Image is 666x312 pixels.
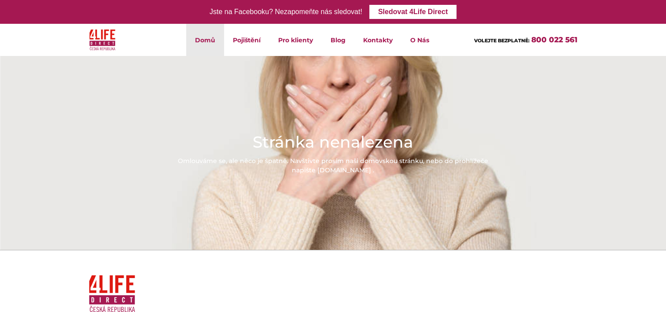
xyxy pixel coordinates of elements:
[531,35,578,44] a: 800 022 561
[354,24,401,56] a: Kontakty
[369,5,456,19] a: Sledovat 4Life Direct
[210,6,362,19] div: Jste na Facebooku? Nezapomeňte nás sledovat!
[322,24,354,56] a: Blog
[89,27,116,52] img: 4Life Direct Česká republika logo
[474,37,530,44] span: VOLEJTE BEZPLATNĚ:
[166,131,500,153] h1: Stránka nenalezena
[166,156,500,175] div: Omlouváme se, ale něco je špatně. Navštivte prosím naši domovskou stránku, nebo do prohlížeče nap...
[186,24,224,56] a: Domů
